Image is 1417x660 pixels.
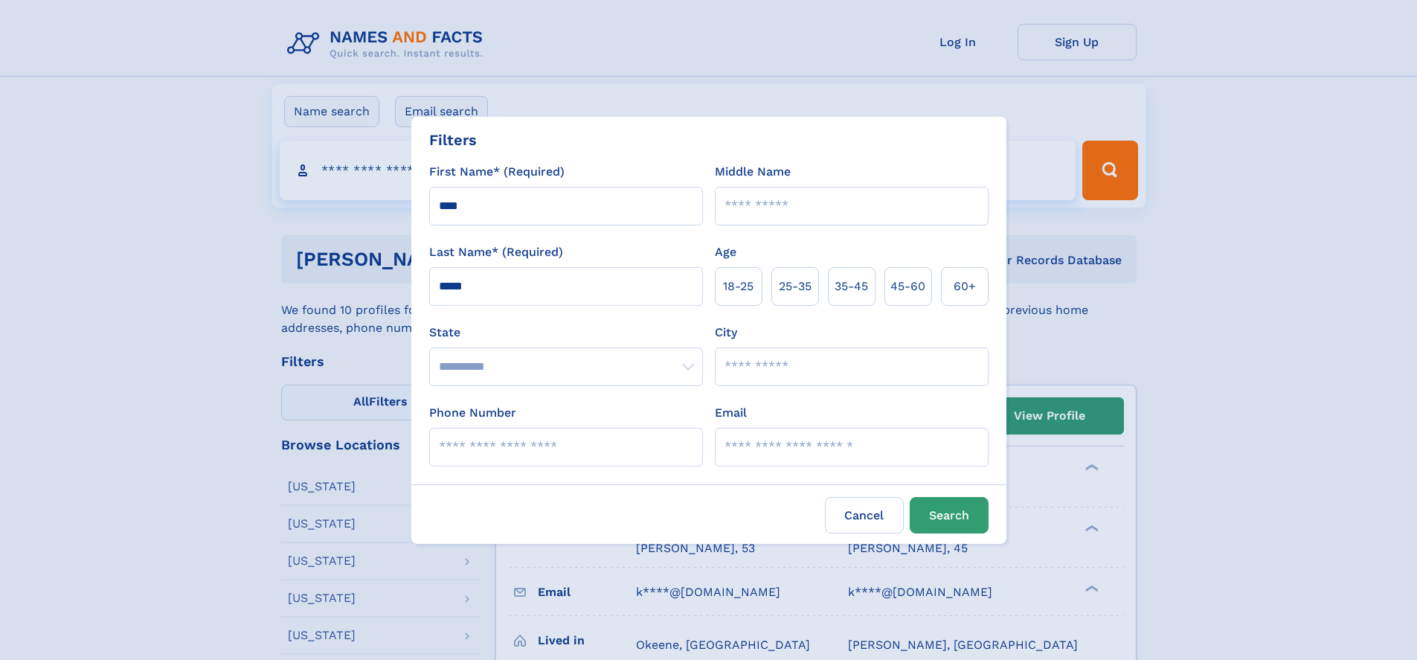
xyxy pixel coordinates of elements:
[954,278,976,295] span: 60+
[825,497,904,534] label: Cancel
[723,278,754,295] span: 18‑25
[429,129,477,151] div: Filters
[715,404,747,422] label: Email
[715,163,791,181] label: Middle Name
[890,278,925,295] span: 45‑60
[429,163,565,181] label: First Name* (Required)
[779,278,812,295] span: 25‑35
[835,278,868,295] span: 35‑45
[715,324,737,342] label: City
[429,324,703,342] label: State
[429,243,563,261] label: Last Name* (Required)
[429,404,516,422] label: Phone Number
[910,497,989,534] button: Search
[715,243,736,261] label: Age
